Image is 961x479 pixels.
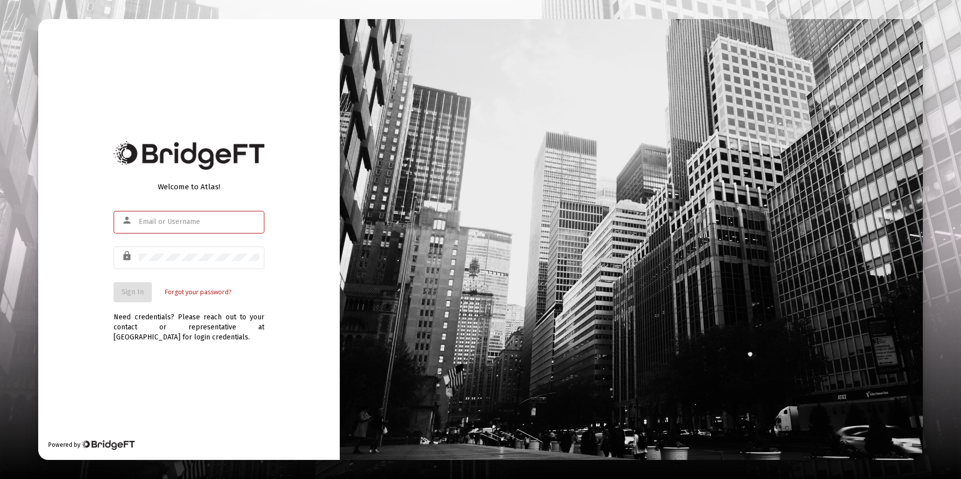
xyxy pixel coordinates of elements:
[122,214,134,226] mat-icon: person
[114,302,264,342] div: Need credentials? Please reach out to your contact or representative at [GEOGRAPHIC_DATA] for log...
[114,282,152,302] button: Sign In
[114,182,264,192] div: Welcome to Atlas!
[81,440,134,450] img: Bridge Financial Technology Logo
[122,288,144,296] span: Sign In
[122,250,134,262] mat-icon: lock
[139,218,259,226] input: Email or Username
[114,141,264,170] img: Bridge Financial Technology Logo
[165,287,231,297] a: Forgot your password?
[48,440,134,450] div: Powered by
